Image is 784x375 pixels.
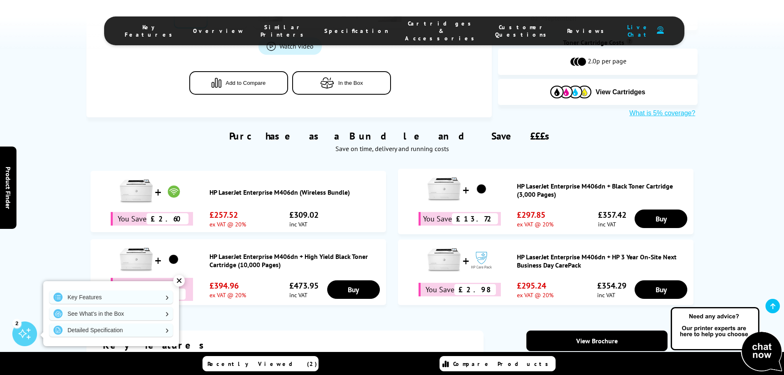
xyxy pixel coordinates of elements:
[289,291,319,299] span: inc VAT
[86,117,698,157] div: Purchase as a Bundle and Save £££s
[440,356,556,371] a: Compare Products
[428,244,461,277] img: HP LaserJet Enterprise M406dn + HP 3 Year On-Site Next Business Day CarePack
[226,80,265,86] span: Add to Compare
[454,284,496,295] span: £2.98
[289,220,319,228] span: inc VAT
[517,220,554,228] span: ex VAT @ 20%
[261,23,308,38] span: Similar Printers
[209,280,246,291] span: £394.96
[635,210,687,228] a: Buy
[111,212,193,226] div: You Save
[289,210,319,220] span: £309.02
[471,179,492,200] img: HP LaserJet Enterprise M406dn + Black Toner Cartridge (3,000 Pages)
[209,188,382,196] a: HP LaserJet Enterprise M406dn (Wireless Bundle)
[428,173,461,206] img: HP LaserJet Enterprise M406dn + Black Toner Cartridge (3,000 Pages)
[97,144,688,153] div: Save on time, delivery and running costs
[292,71,391,95] button: In the Box
[452,213,498,224] span: £13.72
[517,253,689,269] a: HP LaserJet Enterprise M406dn + HP 3 Year On-Site Next Business Day CarePack
[471,250,492,270] img: HP LaserJet Enterprise M406dn + HP 3 Year On-Site Next Business Day CarePack
[209,220,246,228] span: ex VAT @ 20%
[625,23,653,38] span: Live Chat
[207,360,317,368] span: Recently Viewed (2)
[173,275,185,286] div: ✕
[550,86,591,98] img: Cartridges
[49,291,173,304] a: Key Features
[453,360,553,368] span: Compare Products
[598,220,626,228] span: inc VAT
[120,243,153,276] img: HP LaserJet Enterprise M406dn + High Yield Black Toner Cartridge (10,000 Pages)
[597,280,626,291] span: £354.29
[627,109,698,117] button: What is 5% coverage?
[103,339,468,352] div: Key features
[517,210,554,220] span: £297.85
[567,27,608,35] span: Reviews
[209,252,382,269] a: HP LaserJet Enterprise M406dn + High Yield Black Toner Cartridge (10,000 Pages)
[338,80,363,86] span: In the Box
[12,319,21,328] div: 2
[526,331,668,351] a: View Brochure
[635,280,687,299] a: Buy
[669,306,784,373] img: Open Live Chat window
[517,280,554,291] span: £295.24
[419,283,501,296] div: You Save
[4,166,12,209] span: Product Finder
[596,89,645,96] span: View Cartridges
[289,280,319,291] span: £473.95
[504,85,691,99] button: View Cartridges
[588,57,626,67] span: 2.0p per page
[495,23,551,38] span: Customer Questions
[657,26,664,34] img: user-headset-duotone.svg
[120,175,153,208] img: HP LaserJet Enterprise M406dn (Wireless Bundle)
[163,249,184,270] img: HP LaserJet Enterprise M406dn + High Yield Black Toner Cartridge (10,000 Pages)
[163,181,184,202] img: HP LaserJet Enterprise M406dn (Wireless Bundle)
[209,210,246,220] span: £257.52
[597,291,626,299] span: inc VAT
[125,23,177,38] span: Key Features
[517,182,689,198] a: HP LaserJet Enterprise M406dn + Black Toner Cartridge (3,000 Pages)
[517,291,554,299] span: ex VAT @ 20%
[189,71,288,95] button: Add to Compare
[419,212,501,226] div: You Save
[405,20,479,42] span: Cartridges & Accessories
[193,27,244,35] span: Overview
[598,210,626,220] span: £357.42
[209,291,246,299] span: ex VAT @ 20%
[147,213,188,224] span: £2.60
[49,307,173,320] a: See What's in the Box
[324,27,389,35] span: Specification
[327,280,380,299] a: Buy
[49,324,173,337] a: Detailed Specification
[202,356,319,371] a: Recently Viewed (2)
